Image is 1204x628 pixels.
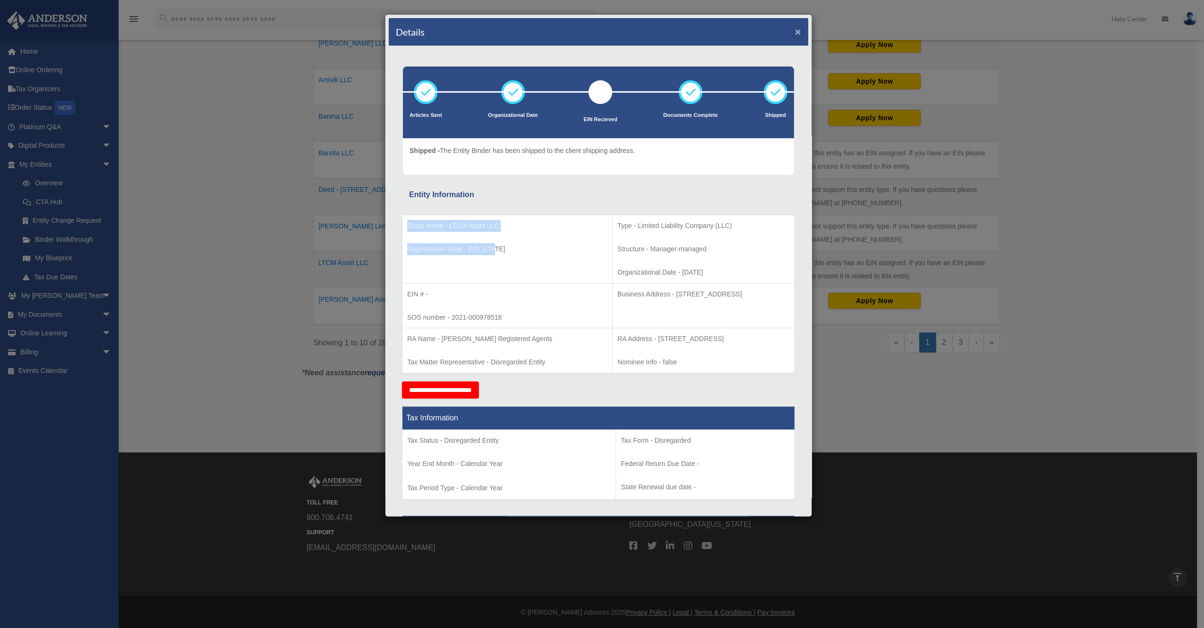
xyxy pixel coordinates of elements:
[407,458,611,470] p: Year End Month - Calendar Year
[407,333,607,345] p: RA Name - [PERSON_NAME] Registered Agents
[621,458,790,470] p: Federal Return Due Date -
[410,147,440,154] span: Shipped -
[663,111,718,120] p: Documents Complete
[621,435,790,447] p: Tax Form - Disregarded
[409,188,788,201] div: Entity Information
[407,312,607,324] p: SOS number - 2021-000978518
[407,356,607,368] p: Tax Matter Representative - Disregarded Entity
[410,145,635,157] p: The Entity Binder has been shipped to the client shipping address.
[402,406,795,429] th: Tax Information
[584,115,617,124] p: EIN Recieved
[410,111,442,120] p: Articles Sent
[407,435,611,447] p: Tax Status - Disregarded Entity
[617,266,790,278] p: Organizational Date - [DATE]
[795,27,801,37] button: ×
[407,220,607,232] p: Entity Name - LTCM Asset LLC
[407,288,607,300] p: EIN # -
[617,333,790,345] p: RA Address - [STREET_ADDRESS]
[402,515,795,539] th: Formation Progress
[764,111,787,120] p: Shipped
[407,243,607,255] p: Organization State - [US_STATE]
[396,25,425,38] h4: Details
[617,243,790,255] p: Structure - Manager-managed
[617,220,790,232] p: Type - Limited Liability Company (LLC)
[402,429,616,500] td: Tax Period Type - Calendar Year
[621,481,790,493] p: State Renewal due date -
[617,356,790,368] p: Nominee Info - false
[488,111,538,120] p: Organizational Date
[617,288,790,300] p: Business Address - [STREET_ADDRESS]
